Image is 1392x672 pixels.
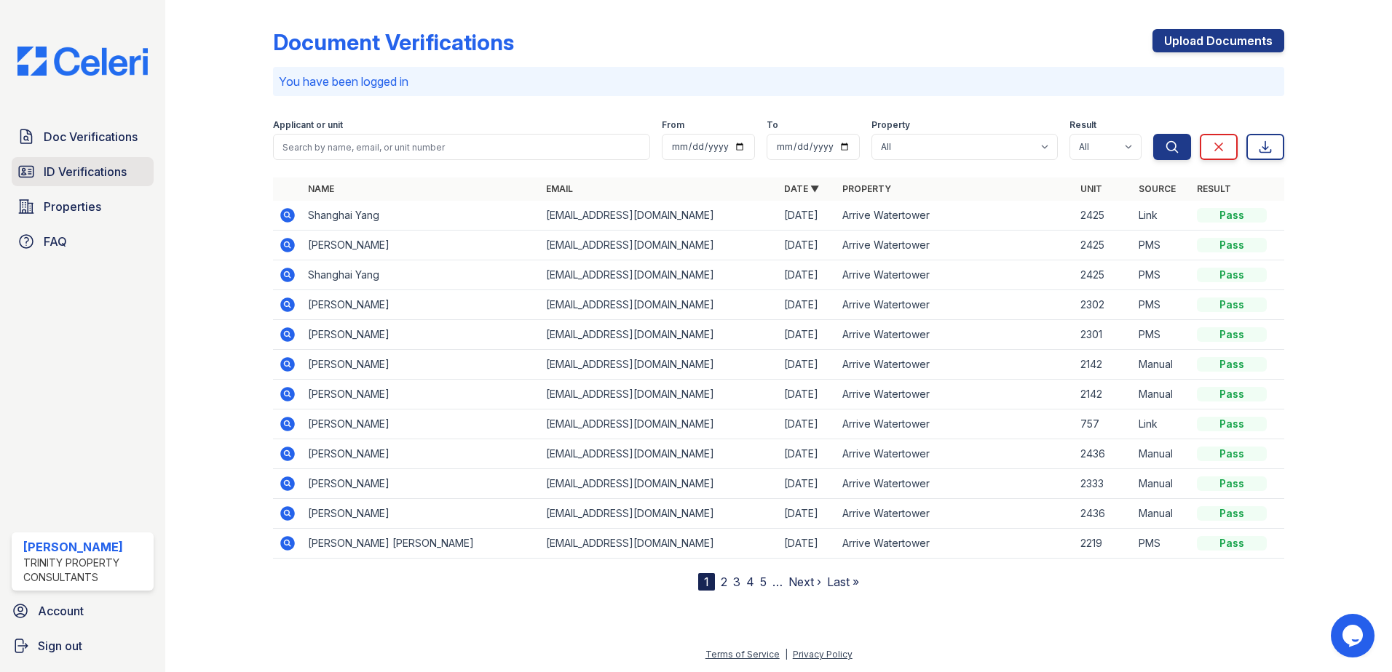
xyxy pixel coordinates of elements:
td: Arrive Watertower [837,380,1075,409]
td: [DATE] [778,290,837,320]
div: Pass [1197,417,1267,431]
div: Pass [1197,536,1267,551]
td: Manual [1133,380,1191,409]
a: FAQ [12,227,154,256]
a: 3 [733,575,740,589]
td: PMS [1133,529,1191,559]
td: 2425 [1075,260,1133,290]
td: [DATE] [778,231,837,260]
td: [PERSON_NAME] [302,439,540,469]
a: Email [546,183,573,194]
td: [PERSON_NAME] [302,320,540,350]
a: Last » [827,575,859,589]
td: Manual [1133,469,1191,499]
td: Manual [1133,350,1191,380]
td: 2436 [1075,439,1133,469]
div: Pass [1197,387,1267,401]
div: Trinity Property Consultants [23,556,148,585]
a: Sign out [6,631,159,660]
td: [EMAIL_ADDRESS][DOMAIN_NAME] [540,320,778,350]
div: Pass [1197,238,1267,252]
td: 2302 [1075,290,1133,320]
td: PMS [1133,231,1191,260]
td: [EMAIL_ADDRESS][DOMAIN_NAME] [540,290,778,320]
td: Arrive Watertower [837,439,1075,469]
span: FAQ [44,233,67,250]
td: 757 [1075,409,1133,439]
a: Name [308,183,334,194]
td: Arrive Watertower [837,260,1075,290]
a: Result [1197,183,1231,194]
div: Pass [1197,208,1267,223]
span: Properties [44,198,101,215]
div: Pass [1197,506,1267,521]
a: Doc Verifications [12,122,154,151]
td: [EMAIL_ADDRESS][DOMAIN_NAME] [540,529,778,559]
td: [EMAIL_ADDRESS][DOMAIN_NAME] [540,201,778,231]
div: [PERSON_NAME] [23,538,148,556]
td: Arrive Watertower [837,290,1075,320]
td: [EMAIL_ADDRESS][DOMAIN_NAME] [540,260,778,290]
td: Manual [1133,499,1191,529]
td: [PERSON_NAME] [PERSON_NAME] [302,529,540,559]
td: Arrive Watertower [837,499,1075,529]
td: [DATE] [778,350,837,380]
div: 1 [698,573,715,591]
a: Privacy Policy [793,649,853,660]
td: PMS [1133,320,1191,350]
td: 2142 [1075,350,1133,380]
td: [DATE] [778,320,837,350]
td: [PERSON_NAME] [302,409,540,439]
a: Upload Documents [1152,29,1284,52]
td: 2142 [1075,380,1133,409]
a: 2 [721,575,727,589]
td: [EMAIL_ADDRESS][DOMAIN_NAME] [540,231,778,260]
input: Search by name, email, or unit number [273,134,650,160]
td: [DATE] [778,469,837,499]
span: Doc Verifications [44,128,138,145]
div: Document Verifications [273,29,514,55]
td: [DATE] [778,439,837,469]
a: 5 [760,575,767,589]
td: [DATE] [778,201,837,231]
a: Terms of Service [705,649,780,660]
a: Account [6,596,159,625]
td: Arrive Watertower [837,469,1075,499]
img: CE_Logo_Blue-a8612792a0a2168367f1c8372b55b34899dd931a85d93a1a3d3e32e68fde9ad4.png [6,47,159,76]
div: Pass [1197,268,1267,282]
div: | [785,649,788,660]
a: Date ▼ [784,183,819,194]
td: 2425 [1075,201,1133,231]
div: Pass [1197,327,1267,342]
span: ID Verifications [44,163,127,180]
td: Arrive Watertower [837,320,1075,350]
td: [DATE] [778,260,837,290]
label: To [767,119,778,131]
td: 2436 [1075,499,1133,529]
label: From [662,119,684,131]
span: Account [38,602,84,620]
td: [EMAIL_ADDRESS][DOMAIN_NAME] [540,409,778,439]
a: Source [1139,183,1176,194]
td: 2301 [1075,320,1133,350]
td: [DATE] [778,529,837,559]
td: [EMAIL_ADDRESS][DOMAIN_NAME] [540,380,778,409]
p: You have been logged in [279,73,1278,90]
td: Shanghai Yang [302,201,540,231]
a: Properties [12,192,154,221]
td: Arrive Watertower [837,201,1075,231]
a: Unit [1080,183,1102,194]
iframe: chat widget [1331,614,1377,657]
td: 2425 [1075,231,1133,260]
td: PMS [1133,290,1191,320]
td: PMS [1133,260,1191,290]
a: Next › [788,575,821,589]
div: Pass [1197,447,1267,461]
a: Property [842,183,891,194]
a: 4 [746,575,754,589]
a: ID Verifications [12,157,154,186]
td: [DATE] [778,380,837,409]
label: Result [1069,119,1096,131]
div: Pass [1197,476,1267,491]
